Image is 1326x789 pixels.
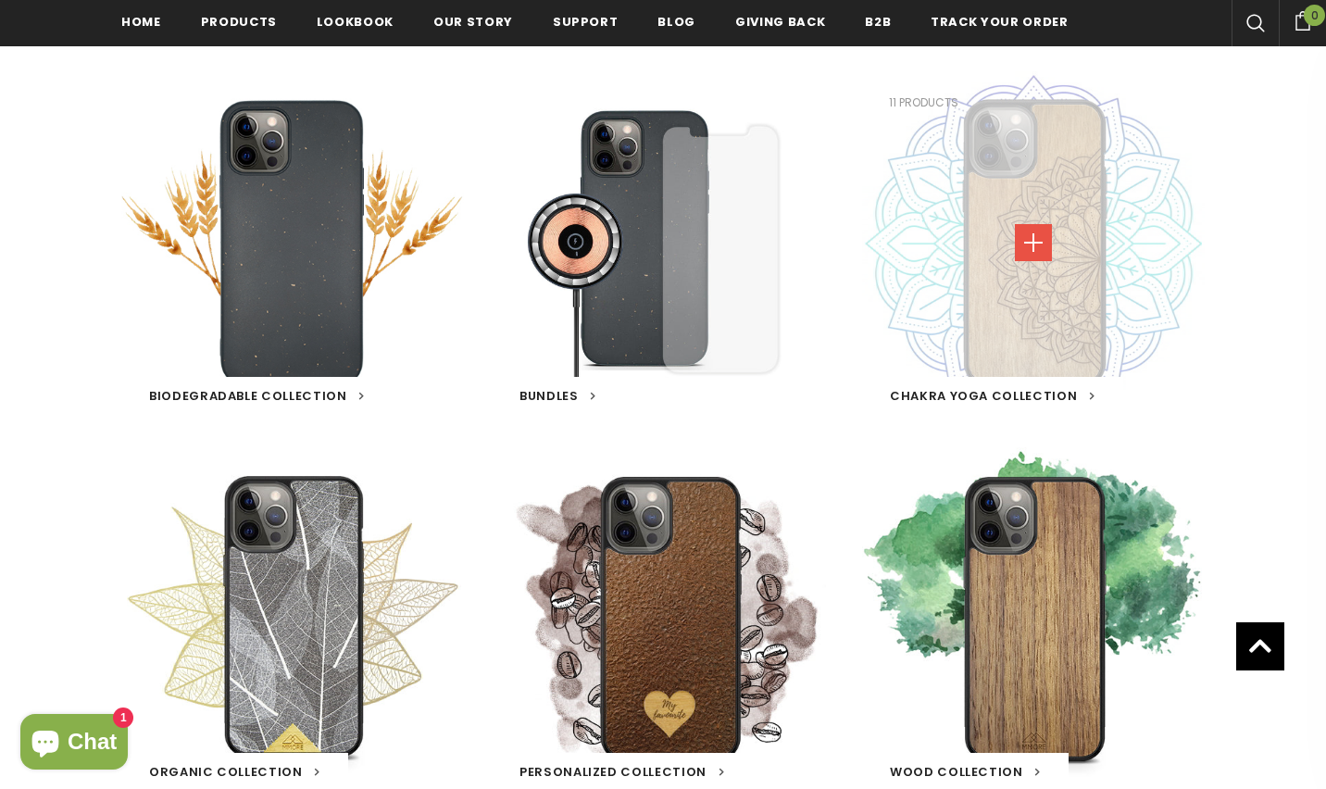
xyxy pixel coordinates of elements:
span: Products [201,13,277,31]
span: 11 products [862,82,985,121]
span: Organic Collection [149,763,303,781]
span: Giving back [735,13,825,31]
a: Chakra Yoga Collection [890,387,1095,406]
span: Home [121,13,161,31]
inbox-online-store-chat: Shopify online store chat [15,714,133,774]
span: Personalized Collection [519,763,707,781]
span: Track your order [931,13,1068,31]
span: Wood Collection [890,763,1023,781]
a: Biodegradable Collection [149,387,365,406]
a: Personalized Collection [519,763,724,782]
span: Chakra Yoga Collection [890,387,1077,405]
a: BUNDLES [519,387,596,406]
span: B2B [865,13,891,31]
span: BUNDLES [519,387,579,405]
a: Wood Collection [890,763,1041,782]
span: 0 [1304,5,1325,26]
a: Organic Collection [149,763,320,782]
span: Blog [657,13,695,31]
a: 0 [1279,8,1326,31]
span: Lookbook [317,13,394,31]
span: Biodegradable Collection [149,387,347,405]
span: support [553,13,619,31]
span: Our Story [433,13,513,31]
